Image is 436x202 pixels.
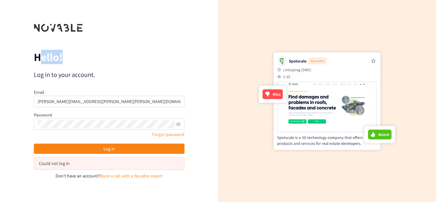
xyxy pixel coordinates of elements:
a: Book a call with a Novable expert [100,173,163,179]
label: Password [34,112,52,118]
div: Widget de chat [333,133,436,202]
span: Don't have an account? [56,173,100,179]
label: Email [34,89,44,95]
p: Hello! [34,52,184,62]
iframe: Chat Widget [333,133,436,202]
span: eye [176,122,181,126]
p: Log in to your account. [34,70,184,79]
a: Forgot password [152,131,184,137]
button: Log in [34,144,184,154]
span: Log in [103,145,115,152]
div: Could not log in [39,160,179,167]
